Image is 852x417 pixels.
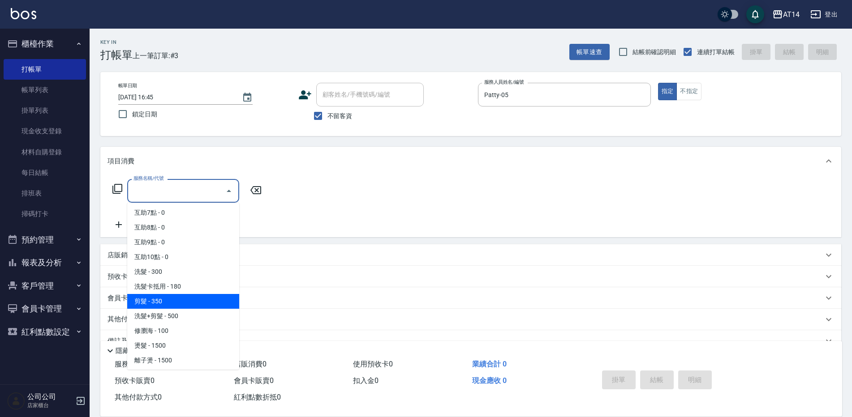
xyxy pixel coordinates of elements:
[108,157,134,166] p: 項目消費
[697,47,735,57] span: 連續打單結帳
[115,393,162,401] span: 其他付款方式 0
[127,205,239,220] span: 互助7點 - 0
[783,9,800,20] div: AT14
[100,330,841,352] div: 備註及來源
[237,87,258,108] button: Choose date, selected date is 2025-09-24
[11,8,36,19] img: Logo
[100,287,841,309] div: 會員卡銷售
[132,110,157,119] span: 鎖定日期
[100,244,841,266] div: 店販銷售
[4,204,86,224] a: 掃碼打卡
[472,376,507,385] span: 現金應收 0
[4,274,86,298] button: 客戶管理
[127,220,239,235] span: 互助8點 - 0
[7,392,25,410] img: Person
[4,32,86,55] button: 櫃檯作業
[746,5,764,23] button: save
[4,121,86,141] a: 現金收支登錄
[115,360,147,368] span: 服務消費 0
[108,251,134,260] p: 店販銷售
[4,100,86,121] a: 掛單列表
[116,346,156,356] p: 隱藏業績明細
[27,401,73,409] p: 店家櫃台
[327,111,353,121] span: 不留客資
[118,82,137,89] label: 帳單日期
[127,368,239,383] span: 局部燙2點 - 999
[4,59,86,80] a: 打帳單
[115,376,155,385] span: 預收卡販賣 0
[133,175,164,182] label: 服務名稱/代號
[100,309,841,330] div: 其他付款方式
[4,80,86,100] a: 帳單列表
[108,315,152,324] p: 其他付款方式
[108,272,141,281] p: 預收卡販賣
[100,266,841,287] div: 預收卡販賣
[127,353,239,368] span: 離子燙 - 1500
[108,294,141,303] p: 會員卡銷售
[127,264,239,279] span: 洗髮 - 300
[4,142,86,162] a: 材料自購登錄
[127,294,239,309] span: 剪髮 - 350
[569,44,610,60] button: 帳單速查
[4,251,86,274] button: 報表及分析
[127,250,239,264] span: 互助10點 - 0
[4,183,86,204] a: 排班表
[769,5,803,24] button: AT14
[222,184,236,198] button: Close
[234,376,274,385] span: 會員卡販賣 0
[133,50,179,61] span: 上一筆訂單:#3
[807,6,841,23] button: 登出
[100,49,133,61] h3: 打帳單
[27,392,73,401] h5: 公司公司
[127,279,239,294] span: 洗髮卡抵用 - 180
[4,297,86,320] button: 會員卡管理
[234,393,281,401] span: 紅利點數折抵 0
[4,320,86,344] button: 紅利點數設定
[4,162,86,183] a: 每日結帳
[127,309,239,323] span: 洗髮+剪髮 - 500
[127,338,239,353] span: 燙髮 - 1500
[234,360,267,368] span: 店販消費 0
[472,360,507,368] span: 業績合計 0
[100,39,133,45] h2: Key In
[633,47,676,57] span: 結帳前確認明細
[658,83,677,100] button: 指定
[353,376,379,385] span: 扣入金 0
[353,360,393,368] span: 使用預收卡 0
[484,79,524,85] label: 服務人員姓名/編號
[127,323,239,338] span: 修瀏海 - 100
[100,147,841,175] div: 項目消費
[108,336,141,346] p: 備註及來源
[4,228,86,251] button: 預約管理
[676,83,701,100] button: 不指定
[118,90,233,105] input: YYYY/MM/DD hh:mm
[127,235,239,250] span: 互助9點 - 0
